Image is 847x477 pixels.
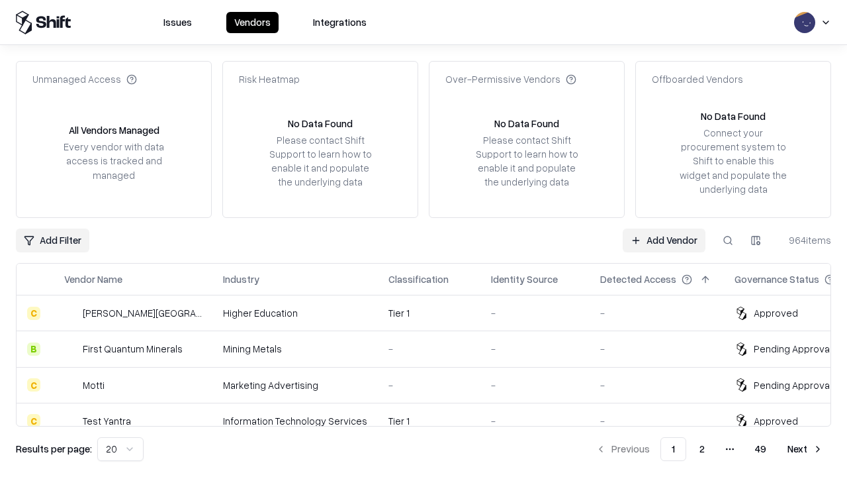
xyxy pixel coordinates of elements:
[83,342,183,356] div: First Quantum Minerals
[64,272,122,286] div: Vendor Name
[445,72,576,86] div: Over-Permissive Vendors
[491,378,579,392] div: -
[64,343,77,356] img: First Quantum Minerals
[83,414,131,428] div: Test Yantra
[288,117,353,131] div: No Data Found
[59,140,169,182] div: Every vendor with data access is tracked and managed
[32,72,137,86] div: Unmanaged Access
[701,109,766,123] div: No Data Found
[27,414,40,427] div: C
[223,378,367,392] div: Marketing Advertising
[754,342,832,356] div: Pending Approval
[16,442,92,456] p: Results per page:
[744,437,777,461] button: 49
[754,414,798,428] div: Approved
[388,342,470,356] div: -
[491,414,579,428] div: -
[388,414,470,428] div: Tier 1
[600,272,676,286] div: Detected Access
[265,133,375,189] div: Please contact Shift Support to learn how to enable it and populate the underlying data
[600,378,713,392] div: -
[16,229,89,252] button: Add Filter
[223,342,367,356] div: Mining Metals
[778,233,831,247] div: 964 items
[27,343,40,356] div: B
[69,123,159,137] div: All Vendors Managed
[27,307,40,320] div: C
[64,414,77,427] img: Test Yantra
[735,272,819,286] div: Governance Status
[600,342,713,356] div: -
[388,306,470,320] div: Tier 1
[472,133,582,189] div: Please contact Shift Support to learn how to enable it and populate the underlying data
[83,306,202,320] div: [PERSON_NAME][GEOGRAPHIC_DATA]
[223,414,367,428] div: Information Technology Services
[388,272,449,286] div: Classification
[223,272,259,286] div: Industry
[494,117,559,131] div: No Data Found
[27,378,40,392] div: C
[491,272,558,286] div: Identity Source
[491,306,579,320] div: -
[600,414,713,428] div: -
[83,378,105,392] div: Motti
[588,437,831,461] nav: pagination
[239,72,300,86] div: Risk Heatmap
[660,437,686,461] button: 1
[226,12,279,33] button: Vendors
[388,378,470,392] div: -
[754,306,798,320] div: Approved
[678,126,788,196] div: Connect your procurement system to Shift to enable this widget and populate the underlying data
[652,72,743,86] div: Offboarded Vendors
[623,229,705,252] a: Add Vendor
[780,437,831,461] button: Next
[305,12,375,33] button: Integrations
[223,306,367,320] div: Higher Education
[491,342,579,356] div: -
[600,306,713,320] div: -
[156,12,200,33] button: Issues
[64,307,77,320] img: Reichman University
[754,378,832,392] div: Pending Approval
[64,378,77,392] img: Motti
[689,437,715,461] button: 2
